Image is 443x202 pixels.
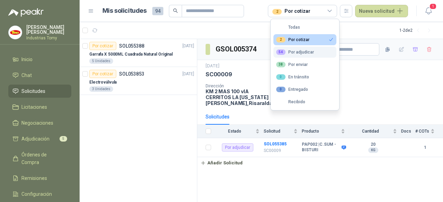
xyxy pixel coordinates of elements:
a: Remisiones [8,172,71,185]
span: 5 [60,136,67,142]
p: SOL053853 [119,71,144,76]
p: Electroválvula [89,79,117,86]
button: Todas [273,22,336,33]
a: Negociaciones [8,116,71,129]
b: 20 [349,142,397,147]
p: SOL055388 [119,44,144,48]
h3: GSOL005374 [216,44,257,55]
span: Producto [302,129,340,134]
div: Entregado [276,87,308,92]
th: Estado [215,125,264,138]
img: Company Logo [9,26,22,39]
p: Dirección [206,84,272,88]
div: Por cotizar [89,42,116,50]
p: SC00009 [206,71,232,78]
div: 5 Unidades [89,58,113,64]
span: Adjudicación [21,135,49,143]
a: Chat [8,69,71,82]
div: Todas [276,25,300,30]
span: search [173,8,178,13]
span: Solicitudes [21,87,45,95]
div: Por adjudicar [222,143,253,152]
span: Solicitud [264,129,292,134]
div: 1 - 2 de 2 [399,25,435,36]
span: # COTs [415,129,429,134]
div: Por enviar [276,62,308,67]
button: 0En tránsito [273,71,336,83]
th: Solicitud [264,125,302,138]
a: Solicitudes [8,85,71,98]
div: 2 [272,9,282,15]
a: Por cotizarSOL053853[DATE] Electroválvula3 Unidades [80,67,197,95]
button: 0Entregado [273,84,336,95]
div: KG [368,147,378,153]
div: Recibido [276,99,305,104]
a: Por cotizarSOL055388[DATE] Garrafa X 5000ML Cuadrada Natural Original5 Unidades [80,39,197,67]
div: Por cotizar [89,70,116,78]
div: 0 [276,87,286,92]
button: Añadir Solicitud [197,157,246,169]
span: 94 [152,7,163,15]
th: Cantidad [349,125,401,138]
p: Industrias Tomy [26,36,71,40]
div: 3 Unidades [89,86,113,92]
div: Solicitudes [206,113,229,121]
p: [DATE] [182,71,194,77]
button: Recibido [273,96,336,107]
span: Remisiones [21,174,47,182]
img: Logo peakr [8,8,44,17]
p: Garrafa X 5000ML Cuadrada Natural Original [89,51,173,58]
button: Nueva solicitud [355,5,408,17]
a: Añadir Solicitud [197,157,443,169]
div: 38 [276,62,286,67]
span: Estado [215,129,254,134]
p: [DATE] [206,63,219,69]
span: Órdenes de Compra [21,151,65,166]
h1: Mis solicitudes [102,6,147,16]
div: Por cotizar [276,37,309,42]
span: Cantidad [349,129,391,134]
p: [DATE] [182,43,194,49]
a: Órdenes de Compra [8,148,71,169]
span: Configuración [21,190,52,198]
a: Adjudicación5 [8,132,71,145]
p: KM 2 MAS 100 vIA CERRITOS LA [US_STATE] [PERSON_NAME] , Risaralda [206,88,272,106]
button: 1 [422,5,435,17]
a: Licitaciones [8,100,71,114]
a: Inicio [8,53,71,66]
b: PAP002 | C.SUM - BISTURI [302,142,340,153]
a: Configuración [8,187,71,201]
button: 38Por enviar [273,59,336,70]
span: Inicio [21,56,33,63]
th: Docs [401,125,415,138]
a: SOL055385 [264,142,287,146]
p: SC00009 [264,147,298,154]
span: Licitaciones [21,103,47,111]
div: 0 [276,74,286,80]
button: 2Por cotizar [273,34,336,45]
button: 54Por adjudicar [273,47,336,58]
b: 1 [415,144,435,151]
th: Producto [302,125,349,138]
span: 1 [429,3,437,10]
span: Chat [21,71,32,79]
span: Negociaciones [21,119,53,127]
div: Por adjudicar [276,49,314,55]
th: # COTs [415,125,443,138]
div: En tránsito [276,74,309,80]
div: 54 [276,49,286,55]
p: [PERSON_NAME] [PERSON_NAME] [26,25,71,35]
div: Por cotizar [272,7,310,15]
div: 2 [276,37,286,42]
